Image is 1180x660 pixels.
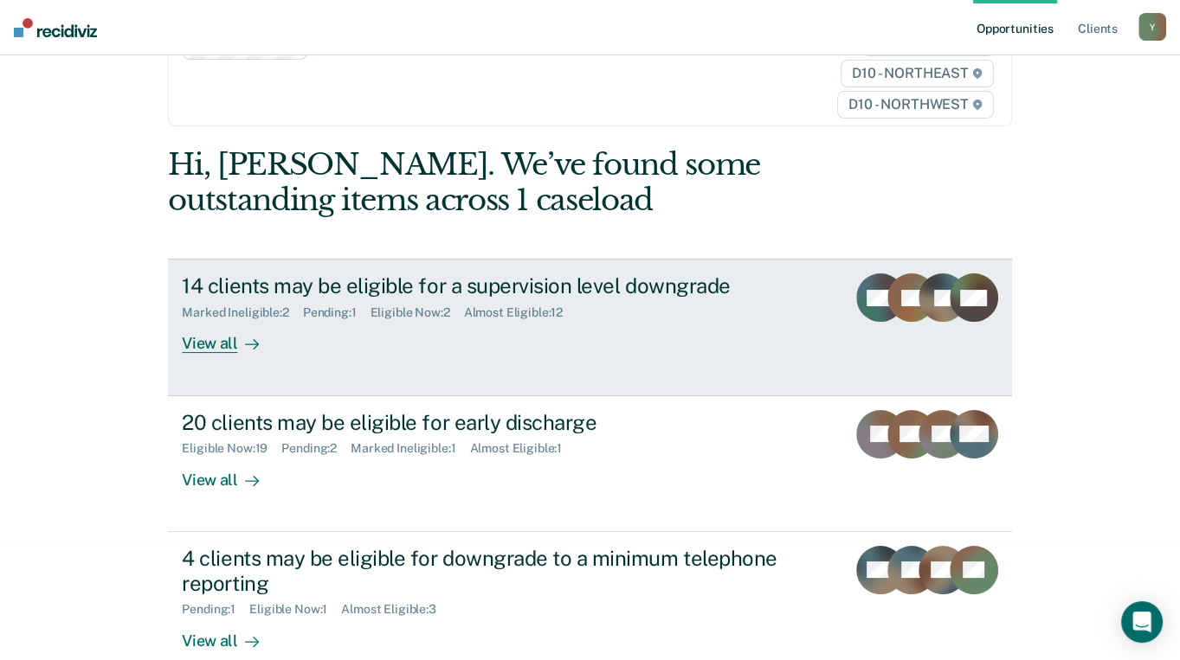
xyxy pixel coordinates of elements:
div: Pending : 2 [281,441,351,456]
button: Y [1138,13,1166,41]
div: 20 clients may be eligible for early discharge [182,410,790,435]
div: Almost Eligible : 1 [469,441,576,456]
div: Almost Eligible : 12 [464,305,577,320]
div: Hi, [PERSON_NAME]. We’ve found some outstanding items across 1 caseload [168,147,842,218]
div: 4 clients may be eligible for downgrade to a minimum telephone reporting [182,546,790,596]
a: 14 clients may be eligible for a supervision level downgradeMarked Ineligible:2Pending:1Eligible ... [168,259,1011,395]
div: Eligible Now : 1 [249,602,341,617]
div: Almost Eligible : 3 [341,602,450,617]
div: Pending : 1 [303,305,371,320]
img: Recidiviz [14,18,97,37]
div: View all [182,617,279,650]
span: D10 - NORTHWEST [837,91,993,119]
div: Eligible Now : 19 [182,441,281,456]
div: View all [182,320,279,354]
div: Pending : 1 [182,602,249,617]
div: Marked Ineligible : 2 [182,305,302,320]
div: 14 clients may be eligible for a supervision level downgrade [182,273,790,298]
a: 20 clients may be eligible for early dischargeEligible Now:19Pending:2Marked Ineligible:1Almost E... [168,396,1011,532]
div: Eligible Now : 2 [371,305,464,320]
div: View all [182,456,279,490]
div: Marked Ineligible : 1 [351,441,469,456]
span: D10 - NORTHEAST [841,60,993,87]
div: Open Intercom Messenger [1121,601,1163,643]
